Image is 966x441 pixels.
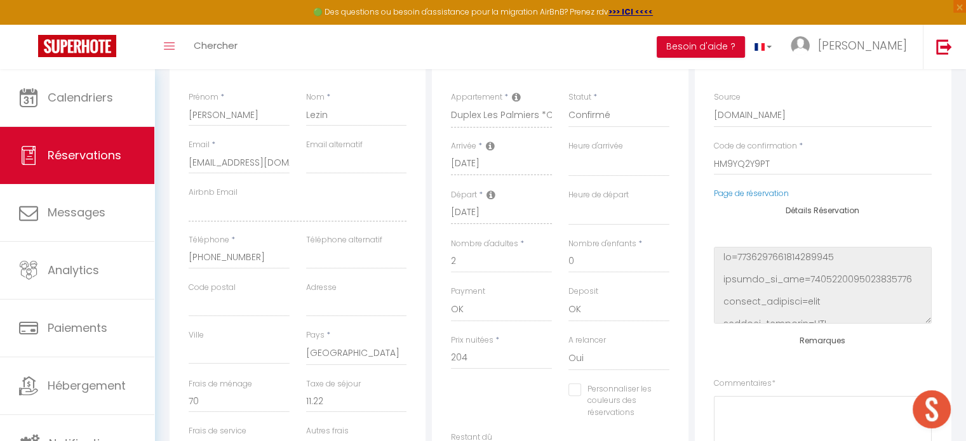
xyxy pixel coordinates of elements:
[189,378,252,390] label: Frais de ménage
[714,336,932,345] h4: Remarques
[714,140,797,152] label: Code de confirmation
[306,329,325,341] label: Pays
[657,36,745,58] button: Besoin d'aide ?
[306,139,363,151] label: Email alternatif
[791,36,810,55] img: ...
[714,378,775,390] label: Commentaires
[189,282,236,294] label: Code postal
[568,189,629,201] label: Heure de départ
[48,147,121,163] span: Réservations
[451,189,477,201] label: Départ
[714,206,932,215] h4: Détails Réservation
[568,140,623,152] label: Heure d'arrivée
[306,282,337,294] label: Adresse
[189,139,210,151] label: Email
[189,425,246,437] label: Frais de service
[913,390,951,428] div: Ouvrir le chat
[38,35,116,57] img: Super Booking
[451,286,485,298] label: Payment
[48,378,126,393] span: Hébergement
[48,320,107,336] span: Paiements
[189,91,218,103] label: Prénom
[568,334,606,346] label: A relancer
[306,91,325,103] label: Nom
[194,39,238,52] span: Chercher
[306,234,382,246] label: Téléphone alternatif
[818,37,907,53] span: [PERSON_NAME]
[184,25,247,69] a: Chercher
[451,140,476,152] label: Arrivée
[451,91,502,103] label: Appartement
[714,188,789,199] a: Page de réservation
[451,334,493,346] label: Prix nuitées
[608,6,653,17] a: >>> ICI <<<<
[714,91,741,103] label: Source
[306,425,349,437] label: Autres frais
[306,378,361,390] label: Taxe de séjour
[189,329,204,341] label: Ville
[451,238,518,250] label: Nombre d'adultes
[581,383,654,419] label: Personnaliser les couleurs des réservations
[781,25,923,69] a: ... [PERSON_NAME]
[189,187,238,199] label: Airbnb Email
[189,234,229,246] label: Téléphone
[48,204,105,220] span: Messages
[48,262,99,278] span: Analytics
[568,238,636,250] label: Nombre d'enfants
[48,89,113,105] span: Calendriers
[568,91,591,103] label: Statut
[936,39,952,55] img: logout
[568,286,598,298] label: Deposit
